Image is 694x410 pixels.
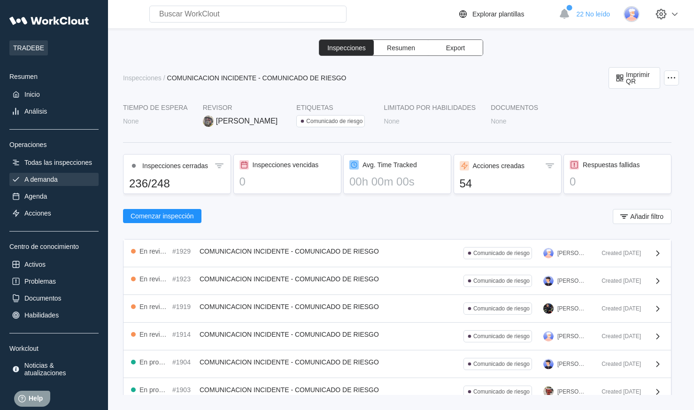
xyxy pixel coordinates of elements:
[142,162,208,170] div: Inspecciones cerradas
[24,108,47,115] div: Análisis
[594,361,641,367] div: Created [DATE]
[473,250,530,256] div: Comunicado de riesgo
[570,175,665,188] div: 0
[594,333,641,340] div: Created [DATE]
[139,331,169,338] div: En revisión
[491,104,538,111] div: Documentos
[200,248,379,255] span: COMUNICACION INCIDENTE - COMUNICADO DE RIESGO
[9,360,99,379] a: Noticias & atualizaciones
[129,177,225,190] div: 236/248
[557,388,586,395] div: [PERSON_NAME]
[9,88,99,101] a: Inicio
[123,350,671,378] a: En progreso#1904COMUNICACION INCIDENTE - COMUNICADO DE RIESGOComunicado de riesgo[PERSON_NAME]Cre...
[24,278,56,285] div: Problemas
[200,331,379,338] span: COMUNICACION INCIDENTE - COMUNICADO DE RIESGO
[24,91,40,98] div: Inicio
[594,305,641,312] div: Created [DATE]
[557,305,586,312] div: [PERSON_NAME]
[543,248,554,258] img: user-3.png
[123,295,671,323] a: En revisión#1919COMUNICACION INCIDENTE - COMUNICADO DE RIESGOComunicado de riesgo[PERSON_NAME]Cre...
[9,190,99,203] a: Agenda
[239,175,335,188] div: 0
[9,40,48,55] span: TRADEBE
[384,117,399,125] div: None
[374,40,428,55] button: Resumen
[349,175,445,188] div: 00h 00m 00s
[123,104,188,111] div: TIEMPO DE ESPERA
[139,358,169,366] div: En progreso
[167,74,347,82] div: COMUNICACION INCIDENTE - COMUNICADO DE RIESGO
[200,275,379,283] span: COMUNICACION INCIDENTE - COMUNICADO DE RIESGO
[24,294,62,302] div: Documentos
[203,116,214,127] img: 2f847459-28ef-4a61-85e4-954d408df519.jpg
[613,209,671,224] button: Añadir filtro
[557,278,586,284] div: [PERSON_NAME]
[543,331,554,341] img: user-3.png
[9,156,99,169] a: Todas las inspecciones
[123,209,201,223] button: Comenzar inspección
[9,345,99,352] div: Workclout
[306,118,362,124] div: Comunicado de riesgo
[24,362,97,377] div: Noticias & atualizaciones
[24,209,51,217] div: Acciones
[594,278,641,284] div: Created [DATE]
[9,141,99,148] div: Operaciones
[200,386,379,394] span: COMUNICACION INCIDENTE - COMUNICADO DE RIESGO
[9,105,99,118] a: Análisis
[9,275,99,288] a: Problemas
[543,303,554,314] img: 2a7a337f-28ec-44a9-9913-8eaa51124fce.jpg
[24,261,46,268] div: Activos
[123,240,671,267] a: En revisión#1929COMUNICACION INCIDENTE - COMUNICADO DE RIESGOComunicado de riesgo[PERSON_NAME]Cre...
[473,278,530,284] div: Comunicado de riesgo
[123,74,162,82] div: Inspecciones
[172,331,196,338] div: #1914
[626,71,652,85] span: Imprimir QR
[24,159,92,166] div: Todas las inspecciones
[139,303,169,310] div: En revisión
[543,359,554,369] img: user-5.png
[543,387,554,397] img: 1649784479546.jpg
[557,333,586,340] div: [PERSON_NAME]
[139,386,169,394] div: En progreso
[172,303,196,310] div: #1919
[123,117,139,125] div: None
[557,361,586,367] div: [PERSON_NAME]
[384,104,476,111] div: LIMITADO POR HABILIDADES
[460,177,555,190] div: 54
[296,104,369,111] div: Etiquetas
[163,74,165,82] div: /
[172,275,196,283] div: #1923
[327,45,366,51] span: Inspecciones
[123,378,671,406] a: En progreso#1903COMUNICACION INCIDENTE - COMUNICADO DE RIESGOComunicado de riesgo[PERSON_NAME]Cre...
[123,323,671,350] a: En revisión#1914COMUNICACION INCIDENTE - COMUNICADO DE RIESGOComunicado de riesgo[PERSON_NAME]Cre...
[9,243,99,250] div: Centro de conocimiento
[457,8,555,20] a: Explorar plantillas
[9,292,99,305] a: Documentos
[594,250,641,256] div: Created [DATE]
[609,67,660,89] button: Imprimir QR
[630,213,663,220] span: Añadir filtro
[200,303,379,310] span: COMUNICACION INCIDENTE - COMUNICADO DE RIESGO
[473,162,525,170] div: Acciones creadas
[362,161,417,169] div: Avg. Time Tracked
[200,358,379,366] span: COMUNICACION INCIDENTE - COMUNICADO DE RIESGO
[473,361,530,367] div: Comunicado de riesgo
[543,276,554,286] img: user-5.png
[446,45,465,51] span: Export
[9,258,99,271] a: Activos
[172,386,196,394] div: #1903
[253,161,319,169] div: Inspecciones vencidas
[123,267,671,295] a: En revisión#1923COMUNICACION INCIDENTE - COMUNICADO DE RIESGOComunicado de riesgo[PERSON_NAME]Cre...
[319,40,374,55] button: Inspecciones
[473,305,530,312] div: Comunicado de riesgo
[624,6,640,22] img: user-3.png
[139,248,169,255] div: En revisión
[203,104,282,111] div: Revisor
[139,275,169,283] div: En revisión
[131,213,194,219] span: Comenzar inspección
[172,248,196,255] div: #1929
[473,333,530,340] div: Comunicado de riesgo
[576,10,610,18] span: 22 No leído
[9,73,99,80] div: Resumen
